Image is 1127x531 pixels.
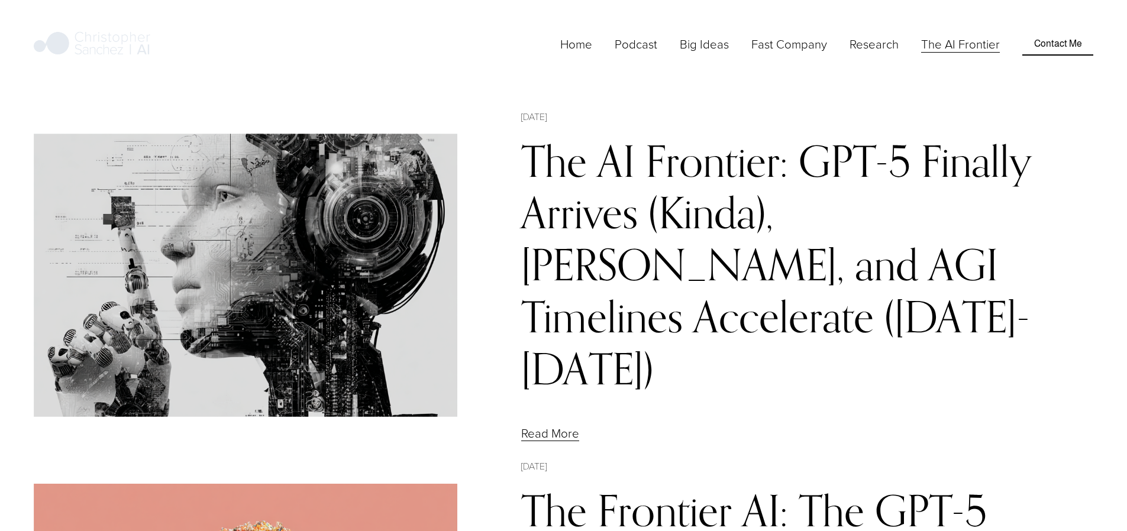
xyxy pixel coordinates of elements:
span: Fast Company [751,35,827,53]
time: [DATE] [521,459,547,473]
a: Podcast [615,34,657,54]
a: folder dropdown [751,34,827,54]
time: [DATE] [521,109,547,124]
a: The AI Frontier [921,34,1000,54]
a: Contact Me [1022,33,1093,55]
a: Read More [521,425,579,442]
span: Big Ideas [680,35,729,53]
a: The AI Frontier: GPT-5 Finally Arrives (Kinda), [PERSON_NAME], and AGI Timelines Accelerate ([DAT... [521,135,1032,394]
img: The AI Frontier: GPT-5 Finally Arrives (Kinda), Claude Beats Hackers, and AGI Timelines Accelerat... [34,134,457,417]
a: folder dropdown [680,34,729,54]
a: folder dropdown [850,34,899,54]
span: Research [850,35,899,53]
img: Christopher Sanchez | AI [34,30,150,59]
a: Home [560,34,592,54]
